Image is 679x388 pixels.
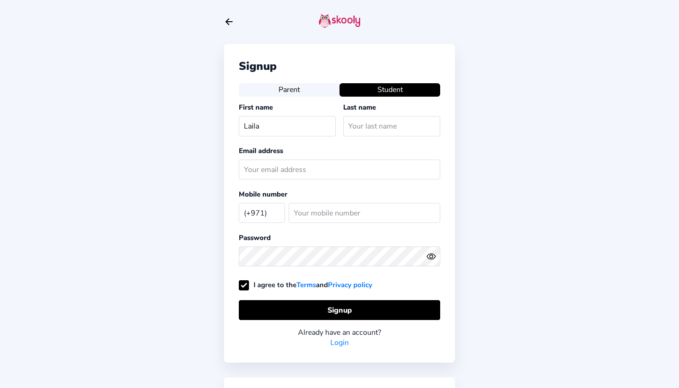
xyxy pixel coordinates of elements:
label: Mobile number [239,190,287,199]
button: Signup [239,300,440,320]
button: eye outlineeye off outline [426,252,440,261]
a: Privacy policy [328,280,372,289]
input: Your email address [239,160,440,179]
input: Your last name [343,116,440,136]
input: Your mobile number [289,203,440,223]
a: Login [330,338,349,348]
div: Signup [239,59,440,74]
label: Password [239,233,271,242]
a: Terms [297,280,316,289]
button: Parent [239,83,339,96]
div: Already have an account? [239,327,440,338]
label: Email address [239,146,283,155]
button: arrow back outline [224,17,234,27]
label: I agree to the and [239,280,372,289]
button: Student [339,83,440,96]
img: skooly-logo.png [319,13,360,28]
ion-icon: eye outline [426,252,436,261]
label: First name [239,103,273,112]
input: Your first name [239,116,336,136]
label: Last name [343,103,376,112]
